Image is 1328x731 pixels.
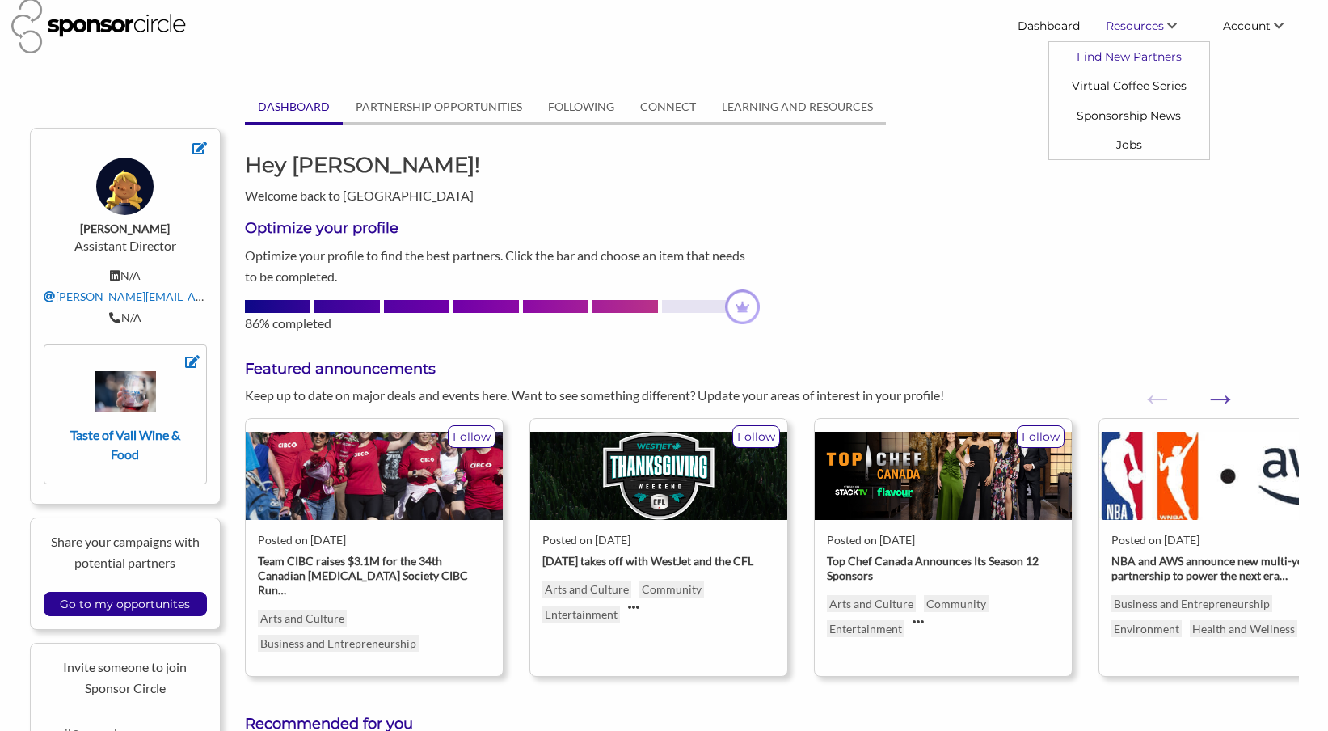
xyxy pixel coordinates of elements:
p: Arts and Culture [827,595,916,612]
li: Account [1210,11,1317,40]
span: Account [1223,19,1271,33]
button: Next [1204,382,1220,398]
div: Posted on [DATE] [258,533,491,547]
a: Jobs [1049,130,1209,159]
span: N/A [120,268,141,282]
p: Follow [733,426,779,447]
p: Entertainment [827,620,904,637]
h3: Optimize your profile [245,218,760,239]
a: LEARNING AND RESOURCES [709,91,886,122]
a: Dashboard [1005,11,1093,40]
img: mwiswplivkzio2bpr2el [95,371,156,412]
a: Virtual Coffee Series [1049,71,1209,100]
p: Business and Entrepreneurship [1111,595,1272,612]
img: ToyFaces_Colored_BG_12_damgws [96,158,154,215]
p: Community [924,595,989,612]
span: Resources [1106,19,1164,33]
div: Keep up to date on major deals and events here. Want to see something different? Update your area... [233,386,1041,405]
div: N/A [44,311,208,325]
p: Entertainment [542,606,620,623]
li: Resources [1093,11,1210,40]
div: Assistant Director [44,158,208,332]
p: Community [639,581,704,598]
a: Find New Partners [1049,42,1209,71]
a: Sponsorship News [1049,100,1209,129]
div: Posted on [DATE] [827,533,1060,547]
a: FOLLOWING [535,91,627,122]
p: Share your campaigns with potential partners [44,531,208,573]
div: Posted on [DATE] [542,533,775,547]
strong: [PERSON_NAME] [80,222,170,235]
img: dashboard-profile-progress-crown-a4ad1e52.png [725,289,760,324]
h1: Hey [PERSON_NAME]! [245,150,490,180]
input: Go to my opportunites [52,593,198,615]
button: Previous [1140,382,1157,398]
p: Invite someone to join Sponsor Circle [44,657,208,698]
div: 86% completed [245,314,760,333]
strong: Team CIBC raises $3.1M for the 34th Canadian [MEDICAL_DATA] Society CIBC Run … [258,554,468,597]
a: Business and Entrepreneurship [258,635,419,652]
strong: Top Chef Canada Announces Its Season 12 Sponsors [827,554,1039,582]
a: [PERSON_NAME][EMAIL_ADDRESS][DOMAIN_NAME] [44,289,336,303]
p: Arts and Culture [542,581,631,598]
a: Taste of Vail Wine & Food [64,371,188,462]
a: CONNECT [627,91,709,122]
a: DASHBOARD [245,91,343,122]
img: chvjtuar3r2hy5phfnhm.jpg [815,432,1072,520]
p: Optimize your profile to find the best partners. Click the bar and choose an item that needs to b... [245,245,760,286]
p: Follow [449,426,495,447]
strong: [DATE] takes off with WestJet and the CFL [542,554,753,568]
a: Arts and Culture [258,610,347,627]
strong: Taste of Vail Wine & Food [70,427,180,462]
a: PARTNERSHIP OPPORTUNITIES [343,91,535,122]
img: xlbo1lwbb9m8zk305gkw.webp [530,432,787,520]
p: Health and Wellness [1190,620,1297,637]
div: Welcome back to [GEOGRAPHIC_DATA] [233,150,502,205]
img: CIBC_Team_CIBC_raises__3_1M_for_the_34th_Canadian_Cancer_Society.jpg [246,432,503,520]
p: Follow [1018,426,1064,447]
h3: Featured announcements [245,359,1298,379]
strong: NBA and AWS announce new multi-year partnership to power the next era … [1111,554,1313,582]
p: Environment [1111,620,1182,637]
